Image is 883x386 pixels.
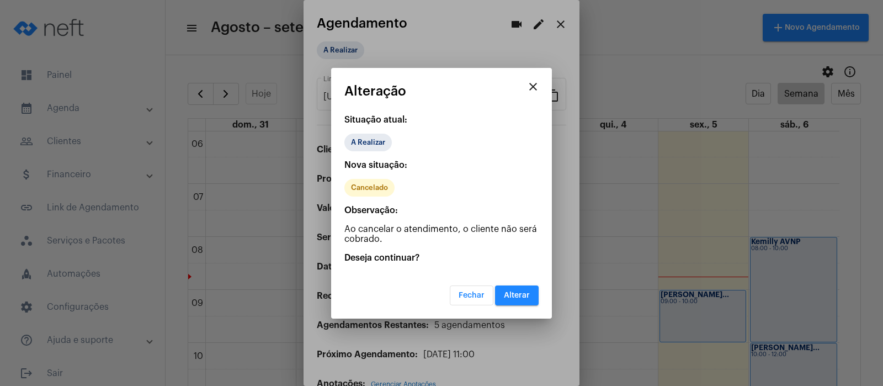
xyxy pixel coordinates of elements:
p: Nova situação: [344,160,539,170]
span: Alterar [504,292,530,299]
p: Deseja continuar? [344,253,539,263]
p: Situação atual: [344,115,539,125]
mat-chip: A Realizar [344,134,392,151]
mat-icon: close [526,80,540,93]
mat-chip: Cancelado [344,179,395,197]
button: Alterar [495,285,539,305]
span: Fechar [459,292,485,299]
span: Alteração [344,84,406,98]
button: Fechar [450,285,493,305]
p: Observação: [344,205,539,215]
p: Ao cancelar o atendimento, o cliente não será cobrado. [344,224,539,244]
